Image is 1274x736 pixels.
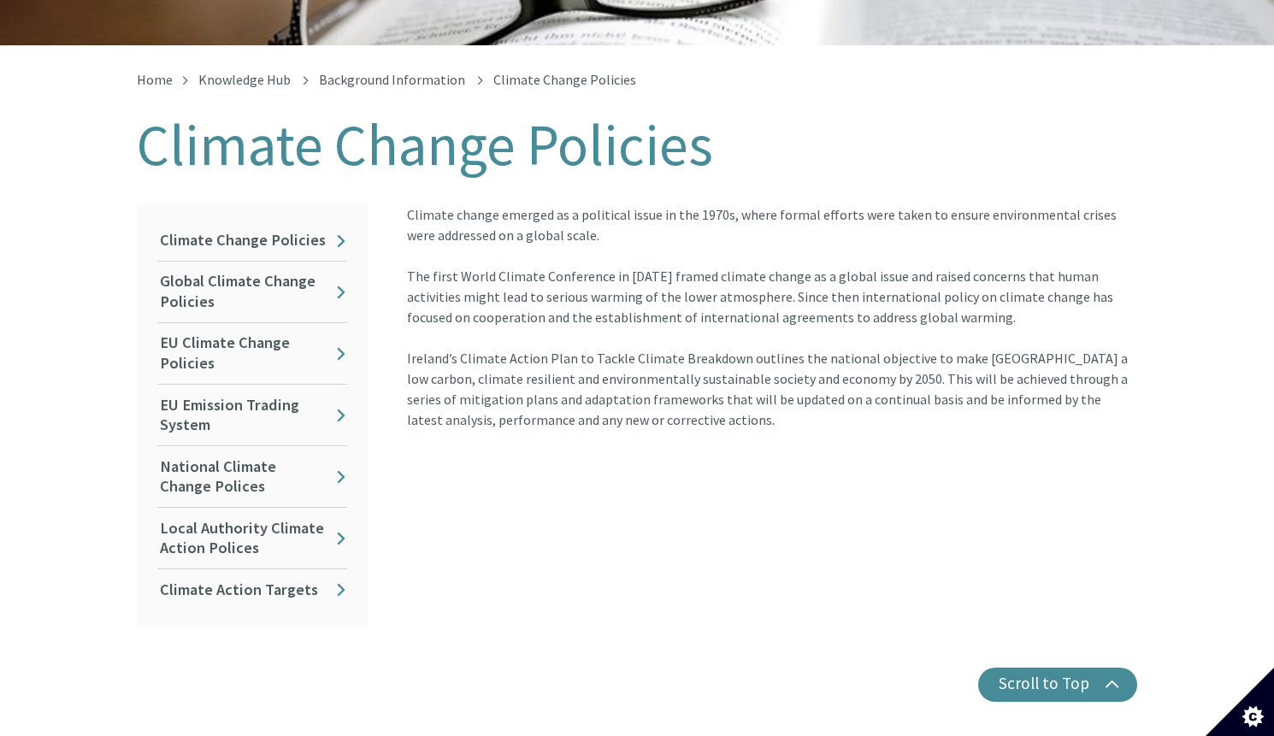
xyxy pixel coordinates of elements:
[137,114,1137,177] h1: Climate Change Policies
[978,668,1137,702] button: Scroll to Top
[157,385,347,445] a: EU Emission Trading System
[1206,668,1274,736] button: Set cookie preferences
[137,71,173,88] a: Home
[407,348,1137,430] div: Ireland’s Climate Action Plan to Tackle Climate Breakdown outlines the national objective to make...
[198,71,291,88] a: Knowledge Hub
[407,204,1137,348] div: Climate change emerged as a political issue in the 1970s, where formal efforts were taken to ensu...
[157,508,347,568] a: Local Authority Climate Action Polices
[157,323,347,384] a: EU Climate Change Policies
[493,71,636,88] span: Climate Change Policies
[319,71,465,88] a: Background Information
[157,569,347,609] a: Climate Action Targets
[157,446,347,507] a: National Climate Change Polices
[157,221,347,261] a: Climate Change Policies
[157,262,347,322] a: Global Climate Change Policies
